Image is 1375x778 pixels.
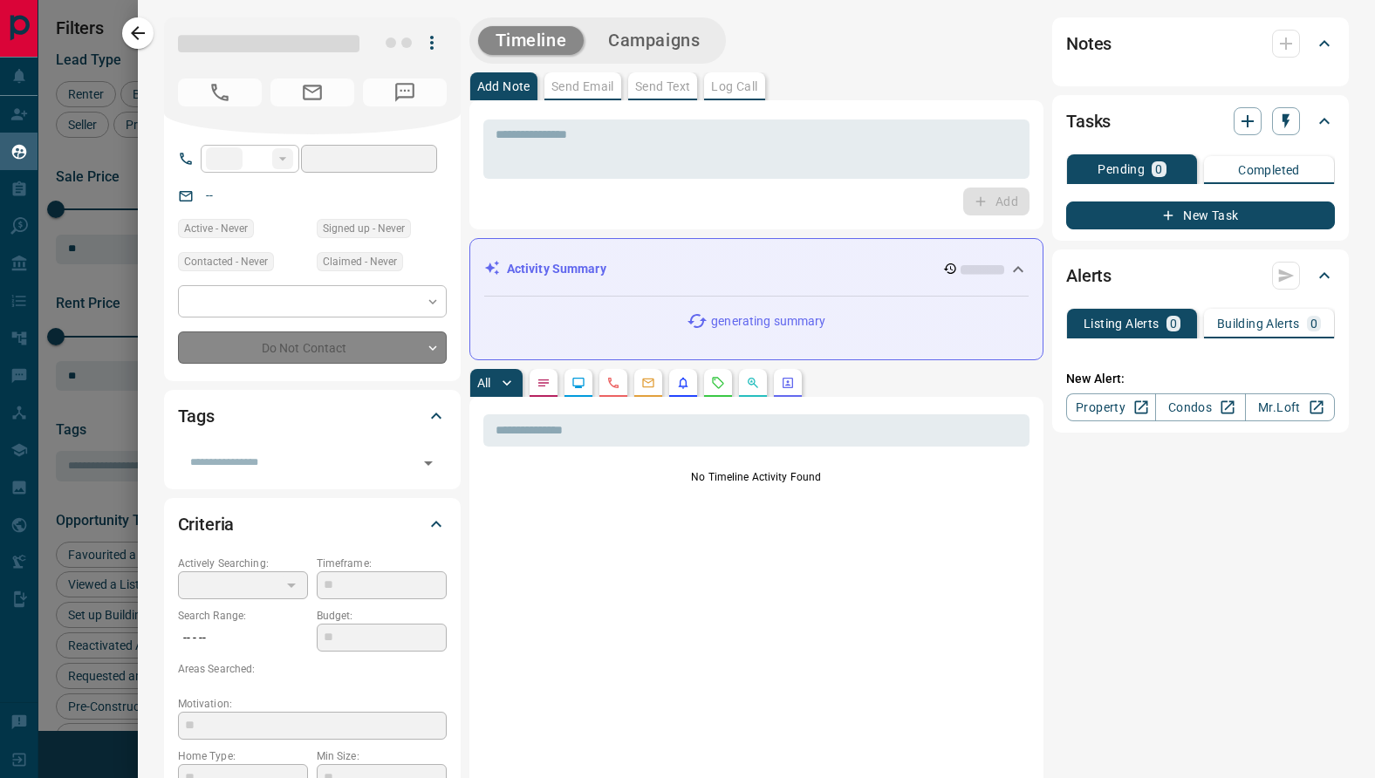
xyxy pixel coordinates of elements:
[178,696,447,712] p: Motivation:
[1066,262,1112,290] h2: Alerts
[178,748,308,764] p: Home Type:
[178,331,447,364] div: Do Not Contact
[178,556,308,571] p: Actively Searching:
[416,451,441,475] button: Open
[1066,393,1156,421] a: Property
[178,78,262,106] span: No Number
[711,376,725,390] svg: Requests
[1066,23,1335,65] div: Notes
[477,80,530,92] p: Add Note
[507,260,606,278] p: Activity Summary
[1170,317,1177,330] p: 0
[1155,393,1245,421] a: Condos
[711,312,825,331] p: generating summary
[1155,163,1162,175] p: 0
[178,402,215,430] h2: Tags
[1084,317,1160,330] p: Listing Alerts
[178,624,308,652] p: -- - --
[1238,164,1300,176] p: Completed
[206,188,213,202] a: --
[178,510,235,538] h2: Criteria
[1066,100,1335,142] div: Tasks
[178,395,447,437] div: Tags
[178,503,447,545] div: Criteria
[1217,317,1300,330] p: Building Alerts
[676,376,690,390] svg: Listing Alerts
[1066,255,1335,297] div: Alerts
[641,376,655,390] svg: Emails
[1066,370,1335,388] p: New Alert:
[478,26,585,55] button: Timeline
[178,608,308,624] p: Search Range:
[317,556,447,571] p: Timeframe:
[323,253,397,270] span: Claimed - Never
[317,748,447,764] p: Min Size:
[483,469,1030,485] p: No Timeline Activity Found
[323,220,405,237] span: Signed up - Never
[571,376,585,390] svg: Lead Browsing Activity
[184,253,268,270] span: Contacted - Never
[1066,30,1112,58] h2: Notes
[184,220,248,237] span: Active - Never
[270,78,354,106] span: No Email
[484,253,1029,285] div: Activity Summary
[591,26,717,55] button: Campaigns
[1098,163,1145,175] p: Pending
[746,376,760,390] svg: Opportunities
[363,78,447,106] span: No Number
[781,376,795,390] svg: Agent Actions
[537,376,551,390] svg: Notes
[477,377,491,389] p: All
[606,376,620,390] svg: Calls
[317,608,447,624] p: Budget:
[1066,201,1335,229] button: New Task
[1310,317,1317,330] p: 0
[178,661,447,677] p: Areas Searched:
[1066,107,1111,135] h2: Tasks
[1245,393,1335,421] a: Mr.Loft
